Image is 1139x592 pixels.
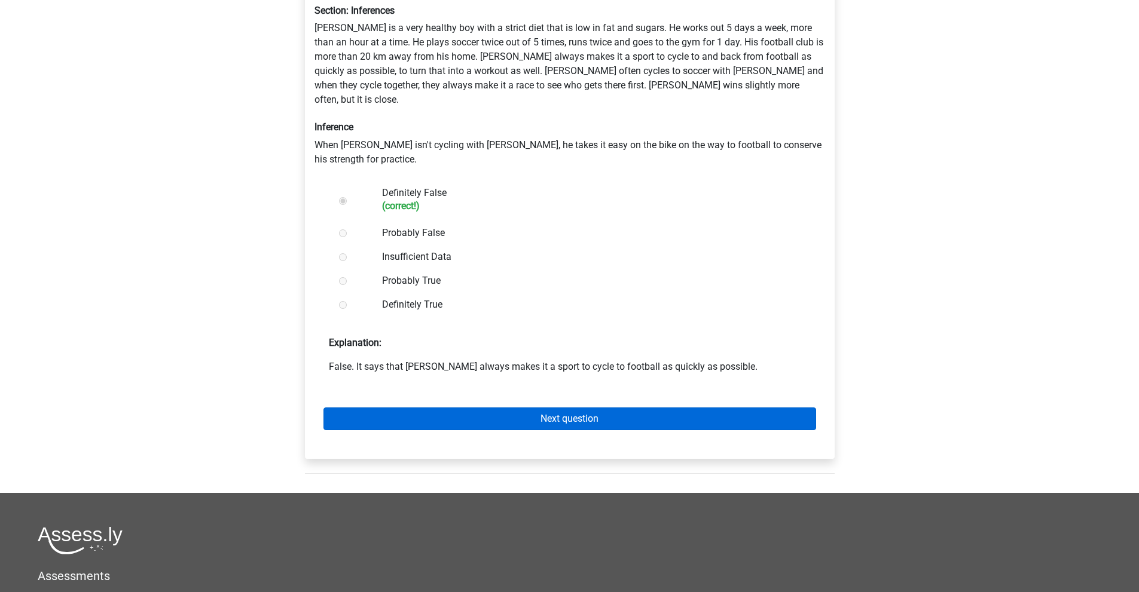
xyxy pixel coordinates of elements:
[314,5,825,16] h6: Section: Inferences
[382,297,796,312] label: Definitely True
[38,526,123,554] img: Assessly logo
[329,337,381,348] strong: Explanation:
[382,250,796,264] label: Insufficient Data
[329,360,811,374] p: False. It says that [PERSON_NAME] always makes it a sport to cycle to football as quickly as poss...
[382,186,796,211] label: Definitely False
[382,274,796,288] label: Probably True
[382,226,796,240] label: Probably False
[314,121,825,133] h6: Inference
[323,407,816,430] a: Next question
[38,569,1101,583] h5: Assessments
[382,200,796,211] h6: (correct!)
